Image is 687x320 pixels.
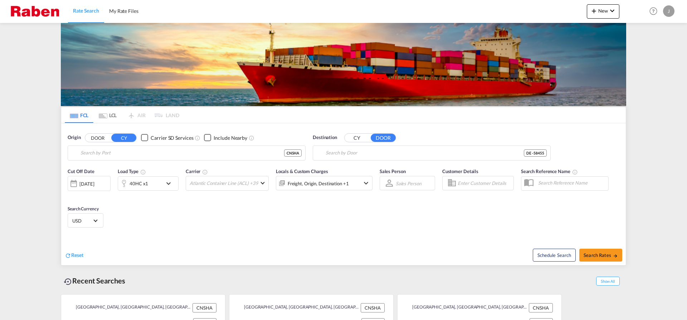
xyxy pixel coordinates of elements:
[579,249,622,262] button: Search Ratesicon-arrow-right
[608,6,617,15] md-icon: icon-chevron-down
[663,5,674,17] div: J
[202,169,208,175] md-icon: The selected Trucker/Carrierwill be displayed in the rate results If the rates are from another f...
[288,178,349,188] div: Freight Origin Destination Factory Stuffing
[193,303,216,312] div: CNSHA
[65,107,179,123] md-pagination-wrapper: Use the left and right arrow keys to navigate between tabs
[345,134,370,142] button: CY
[11,3,59,19] img: 56a1822070ee11ef8af4bf29ef0a0da2.png
[326,148,524,158] input: Search by Door
[68,134,81,141] span: Origin
[590,8,617,14] span: New
[535,177,608,188] input: Search Reference Name
[587,4,619,19] button: icon-plus 400-fgNewicon-chevron-down
[61,123,626,265] div: Origin DOOR CY Checkbox No InkUnchecked: Search for CY (Container Yard) services for all selected...
[68,190,73,200] md-datepicker: Select
[164,179,176,188] md-icon: icon-chevron-down
[68,168,94,174] span: Cut Off Date
[70,303,191,312] div: CNSHA, Shanghai, China, Greater China & Far East Asia, Asia Pacific
[195,135,200,141] md-icon: Unchecked: Search for CY (Container Yard) services for all selected carriers.Checked : Search for...
[613,253,618,258] md-icon: icon-arrow-right
[596,277,620,286] span: Show All
[71,252,83,258] span: Reset
[380,168,406,174] span: Sales Person
[533,249,576,262] button: Note: By default Schedule search will only considerorigin ports, destination ports and cut off da...
[458,178,511,188] input: Enter Customer Details
[186,168,208,174] span: Carrier
[442,168,478,174] span: Customer Details
[61,23,626,106] img: LCL+%26+FCL+BACKGROUND.png
[584,252,618,258] span: Search Rates
[276,168,328,174] span: Locals & Custom Charges
[371,134,396,142] button: DOOR
[65,107,93,123] md-tab-item: FCL
[151,134,193,142] div: Carrier SD Services
[109,8,138,14] span: My Rate Files
[68,146,305,160] md-input-container: Shanghai, CNSHA
[238,303,359,312] div: CNSHA, Shanghai, China, Greater China & Far East Asia, Asia Pacific
[118,176,179,191] div: 40HC x1icon-chevron-down
[529,303,553,312] div: CNSHA
[276,176,372,190] div: Freight Origin Destination Factory Stuffingicon-chevron-down
[590,6,598,15] md-icon: icon-plus 400-fg
[313,134,337,141] span: Destination
[68,176,111,191] div: [DATE]
[362,179,370,187] md-icon: icon-chevron-down
[65,252,83,259] div: icon-refreshReset
[204,134,247,142] md-checkbox: Checkbox No Ink
[130,178,148,188] div: 40HC x1
[111,134,136,142] button: CY
[521,168,578,174] span: Search Reference Name
[249,135,254,141] md-icon: Unchecked: Ignores neighbouring ports when fetching rates.Checked : Includes neighbouring ports w...
[61,273,128,289] div: Recent Searches
[64,277,72,286] md-icon: icon-backup-restore
[647,5,659,17] span: Help
[81,148,284,158] input: Search by Port
[572,169,578,175] md-icon: Your search will be saved by the below given name
[313,146,550,160] md-input-container: Witten-Krone
[85,134,110,142] button: DOOR
[361,303,385,312] div: CNSHA
[72,218,92,224] span: USD
[284,149,302,157] div: CNSHA
[68,206,99,211] span: Search Currency
[65,252,71,259] md-icon: icon-refresh
[79,181,94,187] div: [DATE]
[72,215,99,226] md-select: Select Currency: $ USDUnited States Dollar
[118,168,146,174] span: Load Type
[73,8,99,14] span: Rate Search
[140,169,146,175] md-icon: icon-information-outline
[141,134,193,142] md-checkbox: Checkbox No Ink
[647,5,663,18] div: Help
[406,303,527,312] div: CNSHA, Shanghai, China, Greater China & Far East Asia, Asia Pacific
[214,134,247,142] div: Include Nearby
[526,151,544,156] span: DE - 58455
[395,178,422,188] md-select: Sales Person
[93,107,122,123] md-tab-item: LCL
